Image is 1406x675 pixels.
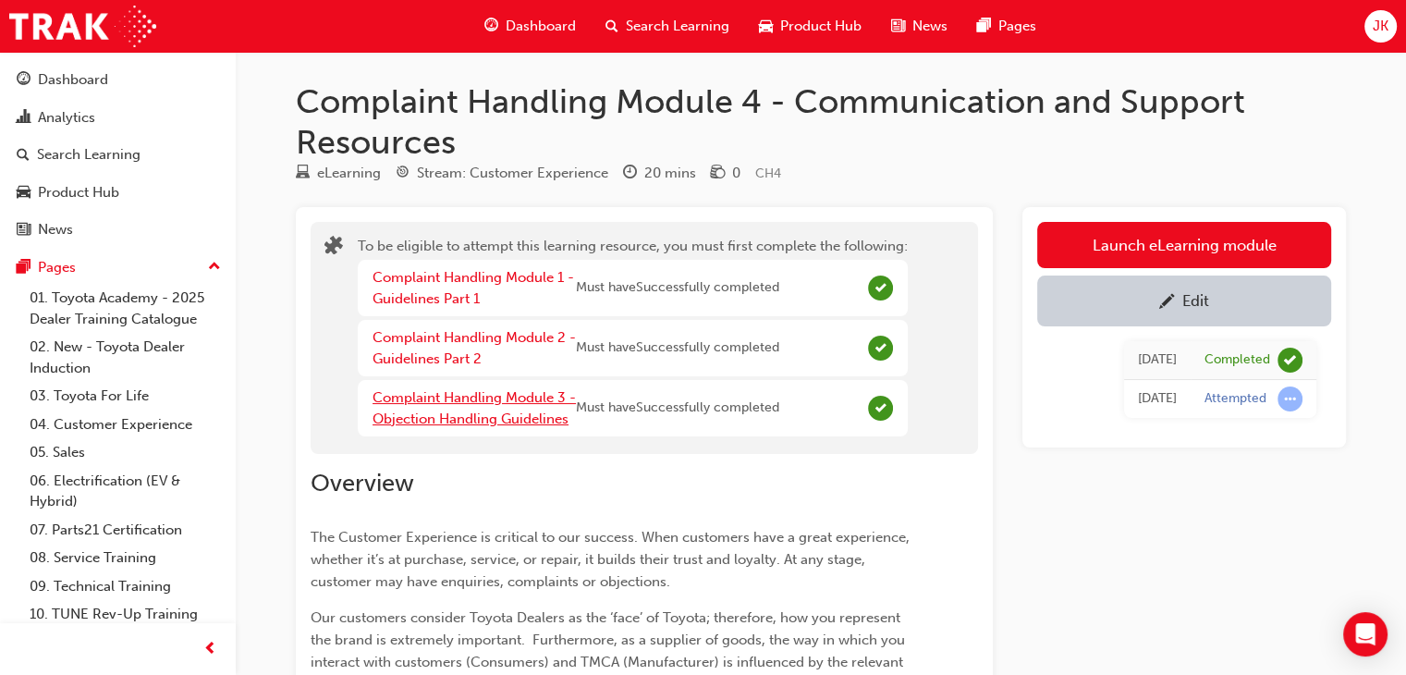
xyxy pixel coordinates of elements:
[22,333,228,382] a: 02. New - Toyota Dealer Induction
[7,101,228,135] a: Analytics
[868,336,893,361] span: Complete
[38,219,73,240] div: News
[373,389,576,427] a: Complaint Handling Module 3 - Objection Handling Guidelines
[711,162,740,185] div: Price
[484,15,498,38] span: guage-icon
[22,438,228,467] a: 05. Sales
[1182,291,1209,310] div: Edit
[203,638,217,661] span: prev-icon
[755,166,781,181] span: Learning resource code
[1343,612,1388,657] div: Open Intercom Messenger
[38,257,76,278] div: Pages
[1204,351,1270,369] div: Completed
[1138,350,1177,371] div: Fri May 02 2025 10:00:00 GMT+1000 (Australian Eastern Standard Time)
[17,110,31,127] span: chart-icon
[9,6,156,47] img: Trak
[311,529,913,590] span: The Customer Experience is critical to our success. When customers have a great experience, wheth...
[506,16,576,37] span: Dashboard
[296,166,310,182] span: learningResourceType_ELEARNING-icon
[17,185,31,202] span: car-icon
[759,15,773,38] span: car-icon
[38,69,108,91] div: Dashboard
[912,16,948,37] span: News
[711,166,725,182] span: money-icon
[576,337,779,359] span: Must have Successfully completed
[1037,222,1331,268] a: Launch eLearning module
[17,260,31,276] span: pages-icon
[396,162,608,185] div: Stream
[373,269,574,307] a: Complaint Handling Module 1 - Guidelines Part 1
[1138,388,1177,410] div: Thu May 01 2025 10:45:38 GMT+1000 (Australian Eastern Standard Time)
[17,222,31,239] span: news-icon
[591,7,744,45] a: search-iconSearch Learning
[626,16,729,37] span: Search Learning
[1364,10,1397,43] button: JK
[977,15,991,38] span: pages-icon
[358,236,908,441] div: To be eligible to attempt this learning resource, you must first complete the following:
[998,16,1036,37] span: Pages
[623,166,637,182] span: clock-icon
[644,163,696,184] div: 20 mins
[22,467,228,516] a: 06. Electrification (EV & Hybrid)
[7,176,228,210] a: Product Hub
[17,147,30,164] span: search-icon
[22,284,228,333] a: 01. Toyota Academy - 2025 Dealer Training Catalogue
[623,162,696,185] div: Duration
[22,411,228,439] a: 04. Customer Experience
[208,255,221,279] span: up-icon
[1278,387,1302,411] span: learningRecordVerb_ATTEMPT-icon
[7,63,228,97] a: Dashboard
[1278,348,1302,373] span: learningRecordVerb_COMPLETE-icon
[576,398,779,419] span: Must have Successfully completed
[37,144,141,166] div: Search Learning
[7,59,228,251] button: DashboardAnalyticsSearch LearningProduct HubNews
[1204,390,1266,408] div: Attempted
[396,166,410,182] span: target-icon
[732,163,740,184] div: 0
[780,16,862,37] span: Product Hub
[962,7,1051,45] a: pages-iconPages
[296,162,381,185] div: Type
[22,600,228,629] a: 10. TUNE Rev-Up Training
[470,7,591,45] a: guage-iconDashboard
[22,572,228,601] a: 09. Technical Training
[891,15,905,38] span: news-icon
[7,213,228,247] a: News
[296,81,1346,162] h1: Complaint Handling Module 4 - Communication and Support Resources
[744,7,876,45] a: car-iconProduct Hub
[1159,294,1175,313] span: pencil-icon
[868,396,893,421] span: Complete
[22,544,228,572] a: 08. Service Training
[1037,276,1331,326] a: Edit
[311,469,414,497] span: Overview
[576,277,779,299] span: Must have Successfully completed
[38,107,95,129] div: Analytics
[317,163,381,184] div: eLearning
[1373,16,1388,37] span: JK
[7,138,228,172] a: Search Learning
[876,7,962,45] a: news-iconNews
[868,276,893,301] span: Complete
[7,251,228,285] button: Pages
[605,15,618,38] span: search-icon
[22,382,228,411] a: 03. Toyota For Life
[38,182,119,203] div: Product Hub
[417,163,608,184] div: Stream: Customer Experience
[17,72,31,89] span: guage-icon
[324,238,343,259] span: puzzle-icon
[373,329,576,367] a: Complaint Handling Module 2 - Guidelines Part 2
[22,516,228,545] a: 07. Parts21 Certification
